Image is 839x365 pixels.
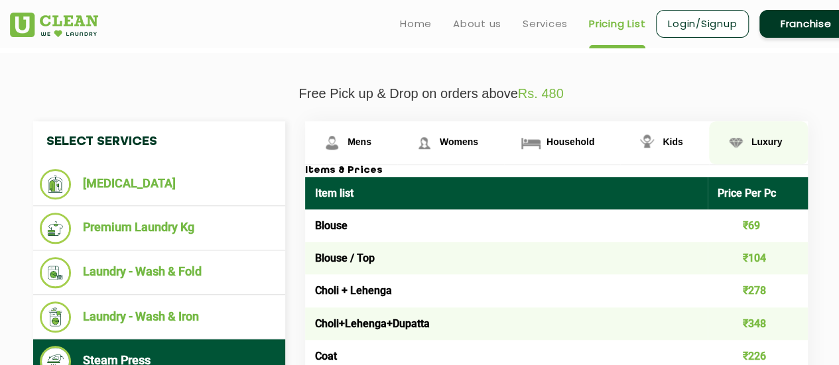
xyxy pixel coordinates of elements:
[305,307,708,340] td: Choli+Lehenga+Dupatta
[348,136,371,147] span: Mens
[40,213,71,244] img: Premium Laundry Kg
[519,131,543,154] img: Household
[400,16,432,32] a: Home
[33,121,285,162] h4: Select Services
[320,131,344,154] img: Mens
[724,131,747,154] img: Luxury
[305,165,808,177] h3: Items & Prices
[40,169,279,199] li: [MEDICAL_DATA]
[305,242,708,274] td: Blouse / Top
[656,10,749,38] a: Login/Signup
[635,131,659,154] img: Kids
[305,177,708,209] th: Item list
[40,301,279,333] li: Laundry - Wash & Iron
[547,136,594,147] span: Household
[708,242,808,274] td: ₹104
[518,86,564,101] span: Rs. 480
[708,307,808,340] td: ₹348
[413,131,436,154] img: Womens
[751,136,783,147] span: Luxury
[589,16,645,32] a: Pricing List
[708,209,808,242] td: ₹69
[40,169,71,199] img: Dry Cleaning
[453,16,501,32] a: About us
[40,301,71,333] img: Laundry - Wash & Iron
[708,177,808,209] th: Price Per Pc
[305,274,708,307] td: Choli + Lehenga
[305,209,708,242] td: Blouse
[40,257,279,288] li: Laundry - Wash & Fold
[40,213,279,244] li: Premium Laundry Kg
[523,16,568,32] a: Services
[10,13,98,37] img: UClean Laundry and Dry Cleaning
[440,136,478,147] span: Womens
[708,274,808,307] td: ₹278
[663,136,682,147] span: Kids
[40,257,71,288] img: Laundry - Wash & Fold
